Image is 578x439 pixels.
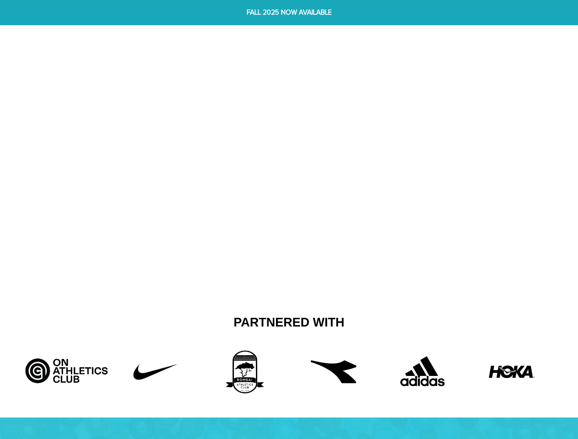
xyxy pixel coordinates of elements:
[29,315,550,331] h2: Partnered With
[210,349,279,395] img: 3rd_partner.png
[121,349,190,395] img: Untitled-1_42f22808-10d6-43b8-a0fd-fffce8cf9462.png
[179,7,399,18] span: FALL 2025 NOW AVAILABLE
[388,349,457,395] img: Adidas.png
[489,349,535,395] img: HOKA-logo.webp
[311,349,356,395] img: free-diadora-logo-icon-download-in-svg-png-gif-file-formats--brand-fashion-pack-logos-icons-28542...
[22,349,111,385] img: Artboard_5_bcd5fb9d-526a-4748-82a7-e4a7ed1c43f8.jpg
